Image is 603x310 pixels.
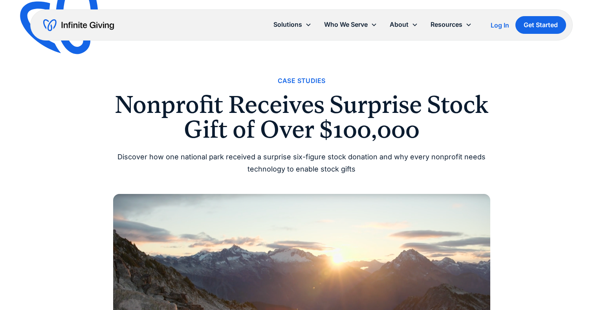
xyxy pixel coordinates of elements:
div: Solutions [273,19,302,30]
a: Case Studies [278,76,326,86]
div: About [383,16,424,33]
div: Resources [431,19,462,30]
div: Who We Serve [318,16,383,33]
div: Discover how one national park received a surprise six-figure stock donation and why every nonpro... [113,151,490,175]
div: Resources [424,16,478,33]
div: About [390,19,409,30]
a: home [43,19,114,31]
div: Solutions [267,16,318,33]
div: Log In [491,22,509,28]
div: Who We Serve [324,19,368,30]
h1: Nonprofit Receives Surprise Stock Gift of Over $100,000 [113,92,490,142]
a: Get Started [515,16,566,34]
a: Log In [491,20,509,30]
